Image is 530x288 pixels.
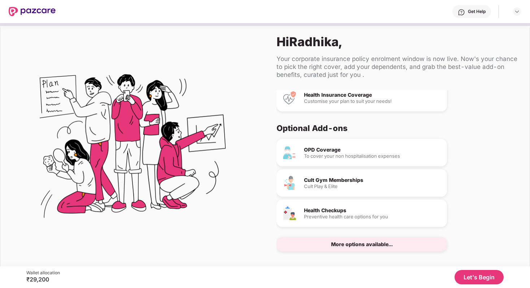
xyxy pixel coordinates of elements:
div: To cover your non hospitalisation expenses [304,154,441,158]
img: New Pazcare Logo [9,7,56,16]
button: Let's Begin [455,270,504,284]
div: Preventive health care options for you [304,214,441,219]
img: svg+xml;base64,PHN2ZyBpZD0iRHJvcGRvd24tMzJ4MzIiIHhtbG5zPSJodHRwOi8vd3d3LnczLm9yZy8yMDAwL3N2ZyIgd2... [514,9,520,14]
img: Cult Gym Memberships [282,176,297,190]
div: OPD Coverage [304,147,441,152]
div: Cult Play & Elite [304,184,441,189]
div: Optional Add-ons [277,123,512,133]
img: svg+xml;base64,PHN2ZyBpZD0iSGVscC0zMngzMiIgeG1sbnM9Imh0dHA6Ly93d3cudzMub3JnLzIwMDAvc3ZnIiB3aWR0aD... [458,9,465,16]
div: Health Insurance Coverage [304,92,441,97]
div: Cult Gym Memberships [304,178,441,183]
div: Hi Radhika , [277,34,518,49]
div: Your corporate insurance policy enrolment window is now live. Now's your chance to pick the right... [277,55,518,79]
div: Wallet allocation [26,270,60,276]
div: ₹29,200 [26,276,60,283]
div: Customise your plan to suit your needs! [304,99,441,104]
img: Health Insurance Coverage [282,91,297,105]
img: Flex Benefits Illustration [40,56,226,241]
img: Health Checkups [282,206,297,221]
div: Get Help [468,9,486,14]
div: More options available... [331,242,393,247]
img: OPD Coverage [282,145,297,160]
div: Health Checkups [304,208,441,213]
